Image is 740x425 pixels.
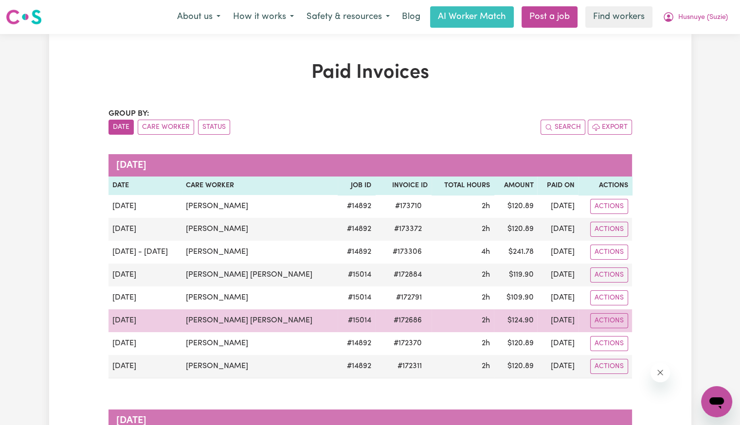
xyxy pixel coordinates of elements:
td: # 14892 [338,355,375,378]
td: [DATE] [108,332,182,355]
span: # 172791 [390,292,428,303]
iframe: Close message [650,363,670,382]
span: Husnuye (Suzie) [678,12,728,23]
span: 2 hours [482,294,490,301]
td: $ 109.90 [494,286,537,309]
td: $ 120.89 [494,218,537,241]
td: $ 124.90 [494,309,537,332]
td: [DATE] [537,218,578,241]
img: Careseekers logo [6,8,42,26]
a: AI Worker Match [430,6,514,28]
td: [DATE] [108,355,182,378]
iframe: Button to launch messaging window [701,386,732,417]
td: $ 120.89 [494,195,537,218]
button: sort invoices by date [108,120,134,135]
button: My Account [656,7,734,27]
td: [DATE] [108,286,182,309]
td: [DATE] [537,332,578,355]
button: Actions [590,245,628,260]
a: Post a job [522,6,578,28]
caption: [DATE] [108,154,632,177]
td: [DATE] [537,241,578,264]
td: # 14892 [338,195,375,218]
td: # 14892 [338,332,375,355]
button: sort invoices by paid status [198,120,230,135]
button: How it works [227,7,300,27]
span: # 172686 [388,315,428,326]
span: 2 hours [482,339,490,347]
td: [DATE] [537,264,578,286]
td: [DATE] - [DATE] [108,241,182,264]
button: Search [541,120,585,135]
span: Need any help? [6,7,59,15]
button: Actions [590,199,628,214]
a: Blog [396,6,426,28]
td: $ 241.78 [494,241,537,264]
th: Invoice ID [375,177,432,195]
span: Group by: [108,110,149,118]
td: $ 119.90 [494,264,537,286]
a: Find workers [585,6,652,28]
th: Paid On [537,177,578,195]
td: # 15014 [338,309,375,332]
span: 2 hours [482,225,490,233]
th: Actions [578,177,632,195]
button: Actions [590,359,628,374]
td: [DATE] [108,218,182,241]
span: 2 hours [482,362,490,370]
td: [DATE] [537,286,578,309]
button: About us [171,7,227,27]
td: [PERSON_NAME] [182,218,338,241]
span: 4 hours [481,248,490,256]
button: Export [588,120,632,135]
th: Job ID [338,177,375,195]
td: [DATE] [108,309,182,332]
td: [PERSON_NAME] [PERSON_NAME] [182,264,338,286]
td: [PERSON_NAME] [182,332,338,355]
a: Careseekers logo [6,6,42,28]
td: [DATE] [537,355,578,378]
span: # 173372 [388,223,428,235]
span: # 173306 [387,246,428,258]
button: sort invoices by care worker [138,120,194,135]
button: Safety & resources [300,7,396,27]
button: Actions [590,336,628,351]
td: # 14892 [338,241,375,264]
td: $ 120.89 [494,332,537,355]
span: # 172370 [388,337,428,349]
h1: Paid Invoices [108,61,632,85]
td: [DATE] [108,195,182,218]
td: # 14892 [338,218,375,241]
button: Actions [590,267,628,283]
td: # 15014 [338,264,375,286]
button: Actions [590,313,628,328]
td: [PERSON_NAME] [PERSON_NAME] [182,309,338,332]
td: [PERSON_NAME] [182,286,338,309]
td: # 15014 [338,286,375,309]
button: Actions [590,290,628,305]
span: 2 hours [482,202,490,210]
span: # 173710 [389,200,428,212]
th: Amount [494,177,537,195]
span: # 172884 [388,269,428,281]
th: Total Hours [432,177,494,195]
span: 2 hours [482,317,490,324]
td: [PERSON_NAME] [182,241,338,264]
td: [DATE] [537,195,578,218]
td: [PERSON_NAME] [182,195,338,218]
td: $ 120.89 [494,355,537,378]
td: [DATE] [108,264,182,286]
button: Actions [590,222,628,237]
td: [PERSON_NAME] [182,355,338,378]
td: [DATE] [537,309,578,332]
th: Date [108,177,182,195]
span: 2 hours [482,271,490,279]
th: Care Worker [182,177,338,195]
span: # 172311 [392,360,428,372]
